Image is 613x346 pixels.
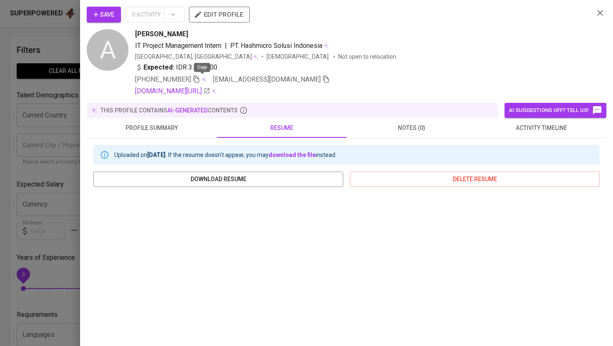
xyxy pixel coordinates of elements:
[147,152,166,158] b: [DATE]
[135,29,188,39] span: [PERSON_NAME]
[135,52,258,61] div: [GEOGRAPHIC_DATA], [GEOGRAPHIC_DATA]
[222,123,342,133] span: resume
[266,52,330,61] span: [DEMOGRAPHIC_DATA]
[196,9,243,20] span: edit profile
[114,147,337,162] div: Uploaded on . If the resume doesn't appear, you may instead.
[213,75,321,83] span: [EMAIL_ADDRESS][DOMAIN_NAME]
[482,123,602,133] span: activity timeline
[269,152,316,158] a: download the file
[350,172,600,187] button: delete resume
[167,107,208,114] span: AI-generated
[352,123,472,133] span: notes (0)
[87,29,128,71] div: A
[338,52,396,61] p: Not open to relocation
[230,42,322,50] span: PT. Hashmicro Solusi Indonesia
[509,105,602,115] span: AI suggestions off? Tell us!
[92,123,212,133] span: profile summary
[135,62,217,72] div: IDR 3.000.000
[100,174,337,184] span: download resume
[87,7,121,22] button: Save
[189,11,250,17] a: edit profile
[225,41,227,51] span: |
[93,172,343,187] button: download resume
[505,103,606,118] button: AI suggestions off? Tell us!
[100,106,238,115] p: this profile contains contents
[135,75,191,83] span: [PHONE_NUMBER]
[143,62,174,72] b: Expected:
[189,7,250,22] button: edit profile
[135,42,221,50] span: IT Project Management Intern
[93,10,114,20] span: Save
[357,174,593,184] span: delete resume
[135,86,210,96] a: [DOMAIN_NAME][URL]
